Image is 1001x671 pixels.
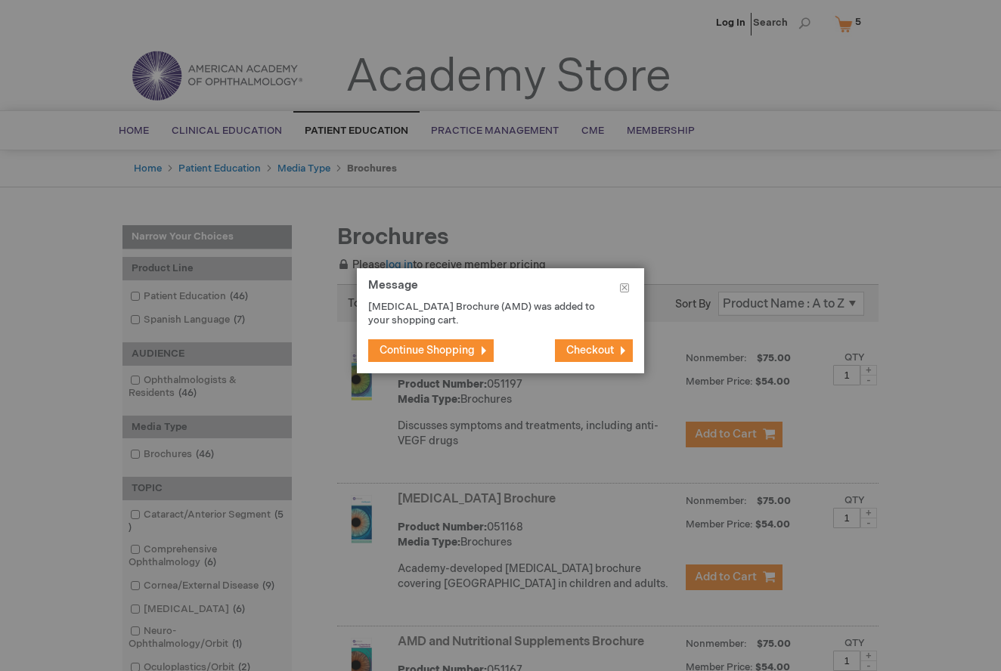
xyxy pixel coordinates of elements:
h1: Message [368,280,633,300]
button: Checkout [555,339,633,362]
span: Continue Shopping [380,344,475,357]
span: Checkout [566,344,614,357]
button: Continue Shopping [368,339,494,362]
p: [MEDICAL_DATA] Brochure (AMD) was added to your shopping cart. [368,300,610,328]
